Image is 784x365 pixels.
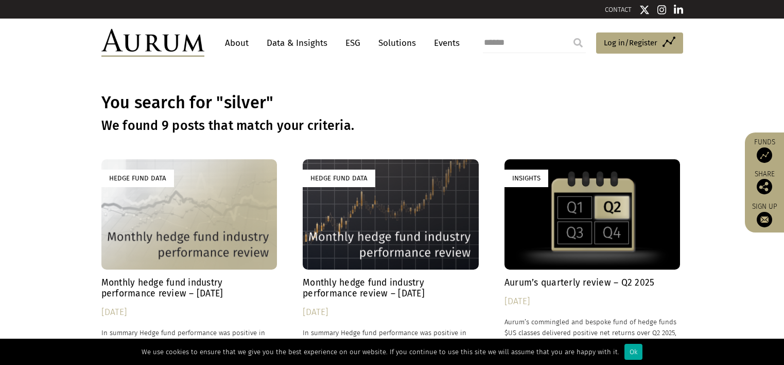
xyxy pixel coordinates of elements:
div: Share [750,171,779,194]
a: Data & Insights [262,34,333,53]
h4: Monthly hedge fund industry performance review – [DATE] [101,277,277,299]
div: Hedge Fund Data [303,170,375,187]
h4: Monthly hedge fund industry performance review – [DATE] [303,277,479,299]
img: Twitter icon [639,5,650,15]
span: Log in/Register [604,37,657,49]
p: In summary Hedge fund performance was positive in August. The average hedge fund net return acros... [101,327,277,360]
h4: Aurum’s quarterly review – Q2 2025 [504,277,681,288]
a: Hedge Fund Data Monthly hedge fund industry performance review – [DATE] [DATE] In summary Hedge f... [303,159,479,360]
p: Aurum’s commingled and bespoke fund of hedge funds $US classes delivered positive net returns ove... [504,317,681,349]
div: Ok [624,344,642,360]
div: Hedge Fund Data [101,170,174,187]
a: Solutions [373,34,421,53]
div: [DATE] [303,305,479,320]
div: [DATE] [504,294,681,309]
h3: We found 9 posts that match your criteria. [101,118,683,134]
a: ESG [340,34,365,53]
div: [DATE] [101,305,277,320]
img: Linkedin icon [674,5,683,15]
img: Aurum [101,29,204,57]
a: Funds [750,138,779,163]
h1: You search for "silver" [101,93,683,113]
input: Submit [568,32,588,53]
a: Events [429,34,460,53]
a: Hedge Fund Data Monthly hedge fund industry performance review – [DATE] [DATE] In summary Hedge f... [101,159,277,360]
img: Share this post [757,179,772,194]
a: Insights Aurum’s quarterly review – Q2 2025 [DATE] Aurum’s commingled and bespoke fund of hedge f... [504,159,681,349]
a: CONTACT [605,6,632,13]
img: Access Funds [757,147,772,163]
img: Instagram icon [657,5,667,15]
div: Insights [504,170,548,187]
p: In summary Hedge fund performance was positive in July. The average hedge fund net return across ... [303,327,479,360]
img: Sign up to our newsletter [757,212,772,227]
a: Log in/Register [596,32,683,54]
a: Sign up [750,202,779,227]
a: About [220,34,254,53]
